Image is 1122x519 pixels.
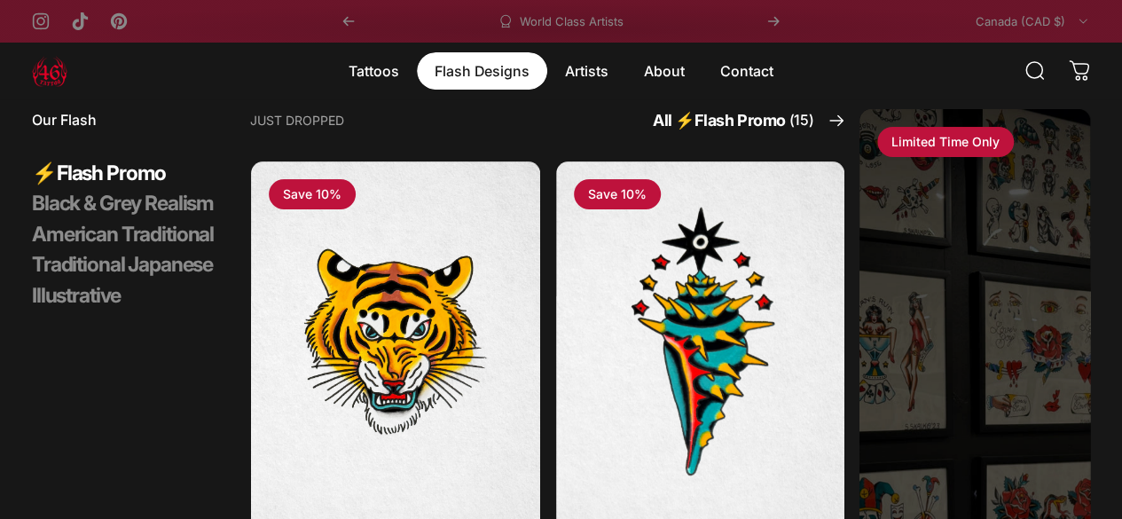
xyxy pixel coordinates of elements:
[250,114,344,127] p: Just Dropped
[32,283,121,309] span: Illustrative
[653,109,813,132] span: All ⚡️Flash Promo
[653,109,845,132] a: All ⚡️Flash Promo(15)
[32,191,214,216] span: Black & Grey Realism
[547,52,626,90] summary: Artists
[417,52,547,90] summary: Flash Designs
[331,52,417,90] summary: Tattoos
[1060,51,1099,90] a: 0 items
[32,252,213,278] span: Traditional Japanese
[32,109,236,132] p: Our Flash
[331,52,791,90] nav: Primary
[702,52,791,90] a: Contact
[789,109,813,132] span: (15)
[32,222,214,248] span: American Traditional
[626,52,702,90] summary: About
